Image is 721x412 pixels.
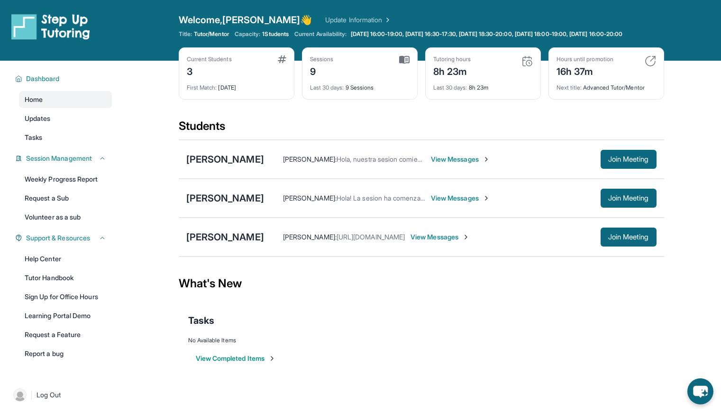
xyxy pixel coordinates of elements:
div: Current Students [187,55,232,63]
div: 3 [187,63,232,78]
div: Students [179,119,664,139]
span: 1 Students [262,30,289,38]
span: Log Out [37,390,61,400]
a: Help Center [19,250,112,267]
img: Chevron Right [382,15,392,25]
a: Request a Sub [19,190,112,207]
span: Hola, nuestra sesion comienza en menos de media hora. Aqui esta el enlace: [URL][DOMAIN_NAME] [337,155,637,163]
img: card [399,55,410,64]
span: Next title : [557,84,582,91]
button: Join Meeting [601,150,657,169]
span: Last 30 days : [310,84,344,91]
span: Capacity: [235,30,261,38]
button: Support & Resources [22,233,106,243]
img: Chevron-Right [483,156,490,163]
div: Sessions [310,55,334,63]
button: View Completed Items [196,354,276,363]
img: Chevron-Right [462,233,470,241]
span: Updates [25,114,51,123]
img: Chevron-Right [483,194,490,202]
span: Title: [179,30,192,38]
div: No Available Items [188,337,655,344]
div: [PERSON_NAME] [186,230,264,244]
span: [PERSON_NAME] : [283,155,337,163]
a: [DATE] 16:00-19:00, [DATE] 16:30-17:30, [DATE] 18:30-20:00, [DATE] 18:00-19:00, [DATE] 16:00-20:00 [349,30,625,38]
span: Join Meeting [608,195,649,201]
div: Hours until promotion [557,55,613,63]
img: card [521,55,533,67]
span: [DATE] 16:00-19:00, [DATE] 16:30-17:30, [DATE] 18:30-20:00, [DATE] 18:00-19:00, [DATE] 16:00-20:00 [351,30,623,38]
span: Tutor/Mentor [194,30,229,38]
img: logo [11,13,90,40]
a: Sign Up for Office Hours [19,288,112,305]
span: Current Availability: [294,30,347,38]
div: [DATE] [187,78,286,92]
a: Tasks [19,129,112,146]
span: View Messages [411,232,470,242]
span: | [30,389,33,401]
span: Last 30 days : [433,84,467,91]
div: Advanced Tutor/Mentor [557,78,656,92]
a: Volunteer as a sub [19,209,112,226]
a: Report a bug [19,345,112,362]
div: [PERSON_NAME] [186,153,264,166]
span: Home [25,95,43,104]
img: user-img [13,388,27,402]
span: Session Management [26,154,92,163]
span: [URL][DOMAIN_NAME] [337,233,405,241]
div: [PERSON_NAME] [186,192,264,205]
button: Dashboard [22,74,106,83]
a: Tutor Handbook [19,269,112,286]
span: Tasks [25,133,42,142]
span: [PERSON_NAME] : [283,233,337,241]
a: |Log Out [9,385,112,405]
div: What's New [179,263,664,304]
a: Learning Portal Demo [19,307,112,324]
span: Tasks [188,314,214,327]
button: Session Management [22,154,106,163]
span: [PERSON_NAME] : [283,194,337,202]
span: Join Meeting [608,156,649,162]
a: Request a Feature [19,326,112,343]
div: Tutoring hours [433,55,471,63]
button: Join Meeting [601,189,657,208]
img: card [278,55,286,63]
a: Updates [19,110,112,127]
span: Dashboard [26,74,60,83]
span: Welcome, [PERSON_NAME] 👋 [179,13,312,27]
button: Join Meeting [601,228,657,247]
span: First Match : [187,84,217,91]
img: card [645,55,656,67]
div: 9 Sessions [310,78,410,92]
a: Home [19,91,112,108]
span: View Messages [431,155,490,164]
div: 9 [310,63,334,78]
span: View Messages [431,193,490,203]
a: Update Information [325,15,392,25]
button: chat-button [687,378,713,404]
a: Weekly Progress Report [19,171,112,188]
div: 8h 23m [433,63,471,78]
span: Support & Resources [26,233,90,243]
div: 16h 37m [557,63,613,78]
span: Join Meeting [608,234,649,240]
div: 8h 23m [433,78,533,92]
